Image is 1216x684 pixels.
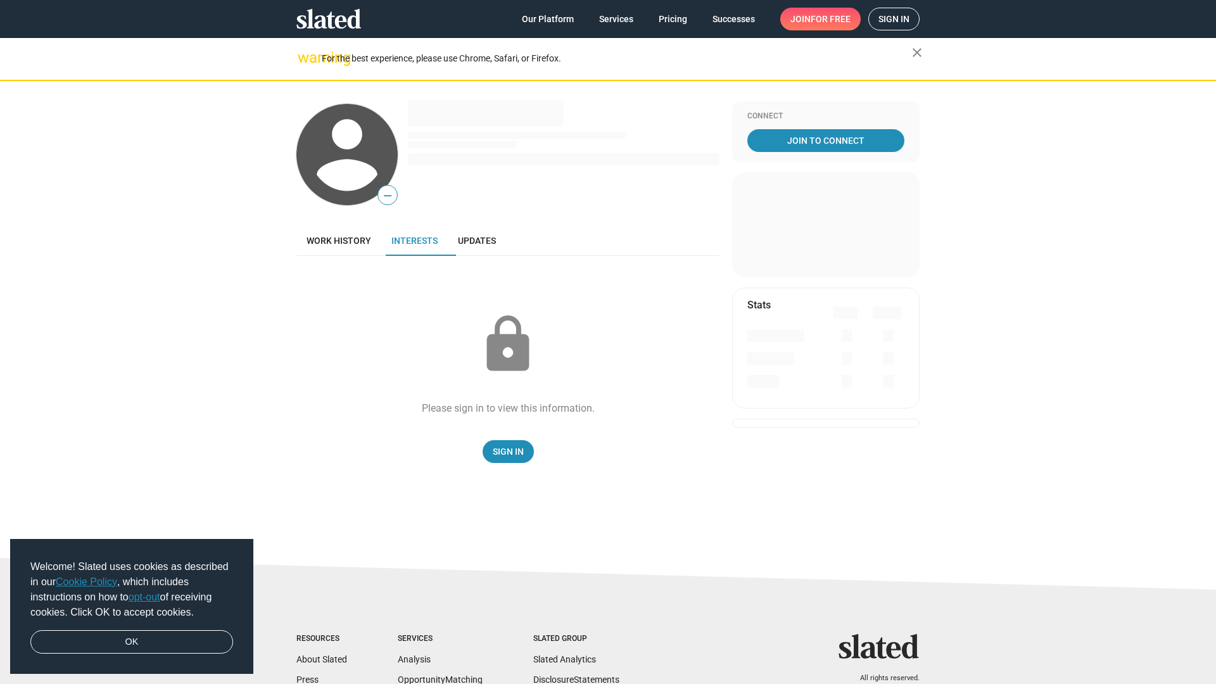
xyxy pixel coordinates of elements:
span: Sign In [493,440,524,463]
a: Sign In [483,440,534,463]
a: Joinfor free [780,8,861,30]
a: Analysis [398,654,431,664]
a: Sign in [868,8,920,30]
a: Our Platform [512,8,584,30]
span: Interests [391,236,438,246]
div: Slated Group [533,634,619,644]
mat-icon: warning [298,50,313,65]
mat-icon: close [909,45,925,60]
span: — [378,187,397,204]
a: Join To Connect [747,129,904,152]
div: Please sign in to view this information. [422,402,595,415]
div: Connect [747,111,904,122]
div: cookieconsent [10,539,253,674]
a: Slated Analytics [533,654,596,664]
span: Welcome! Slated uses cookies as described in our , which includes instructions on how to of recei... [30,559,233,620]
span: Our Platform [522,8,574,30]
div: For the best experience, please use Chrome, Safari, or Firefox. [322,50,912,67]
span: Sign in [878,8,909,30]
div: Resources [296,634,347,644]
a: Cookie Policy [56,576,117,587]
a: Interests [381,225,448,256]
div: Services [398,634,483,644]
a: Pricing [649,8,697,30]
mat-icon: lock [476,313,540,376]
a: Services [589,8,643,30]
a: Work history [296,225,381,256]
a: Successes [702,8,765,30]
span: Services [599,8,633,30]
a: Updates [448,225,506,256]
span: Pricing [659,8,687,30]
span: Successes [712,8,755,30]
span: Join [790,8,851,30]
mat-card-title: Stats [747,298,771,312]
span: Join To Connect [750,129,902,152]
a: opt-out [129,592,160,602]
a: dismiss cookie message [30,630,233,654]
a: About Slated [296,654,347,664]
span: Updates [458,236,496,246]
span: Work history [307,236,371,246]
span: for free [811,8,851,30]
